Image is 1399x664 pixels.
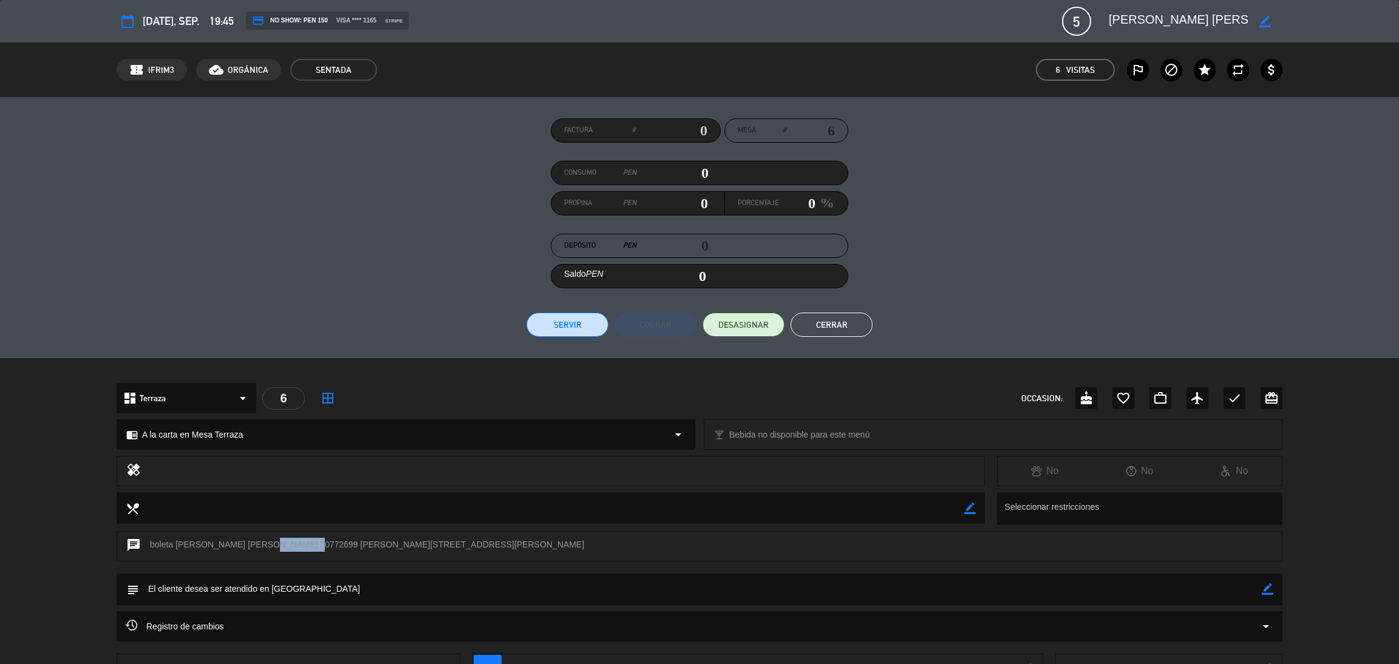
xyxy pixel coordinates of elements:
i: star [1197,63,1212,77]
i: local_bar [713,429,725,441]
span: stripe [385,17,403,25]
i: border_all [321,391,335,405]
label: Porcentaje [738,197,779,209]
i: border_color [1262,583,1273,595]
i: airplanemode_active [1190,391,1205,405]
input: number [786,121,835,140]
span: 6 [1056,63,1060,77]
span: A la carta en Mesa Terraza [142,428,243,442]
span: Registro de cambios [126,619,224,634]
span: Mesa [738,124,756,137]
label: Depósito [564,240,636,252]
i: border_color [1259,16,1271,27]
i: subject [126,583,139,596]
i: border_color [964,503,976,514]
em: PEN [586,269,604,279]
label: Factura [564,124,636,137]
i: dashboard [123,391,137,405]
span: OCCASION: [1021,391,1063,405]
i: arrow_drop_down [236,391,250,405]
span: Terraza [140,391,166,405]
span: lFRtM3 [148,63,174,77]
em: Visitas [1066,63,1095,77]
div: boleta [PERSON_NAME] [PERSON_NAME] 70772699 [PERSON_NAME][STREET_ADDRESS][PERSON_NAME] [117,531,1282,561]
i: arrow_drop_down [671,427,686,442]
button: Cobrar [614,313,696,337]
i: chat [126,538,141,555]
label: Propina [564,197,636,209]
i: cake [1079,391,1094,405]
i: favorite_border [1116,391,1131,405]
input: 0 [779,194,815,212]
i: calendar_today [120,14,135,29]
span: SENTADA [290,59,377,81]
em: % [815,191,834,215]
i: block [1164,63,1179,77]
span: ORGÁNICA [228,63,268,77]
i: repeat [1231,63,1245,77]
div: No [1187,463,1282,479]
em: PEN [623,167,636,179]
input: 0 [636,121,707,140]
em: PEN [623,240,636,252]
span: [DATE], sep. [143,12,199,30]
span: confirmation_number [129,63,144,77]
input: 0 [636,194,709,212]
label: Consumo [564,167,636,179]
i: arrow_drop_down [1259,619,1273,634]
button: Servir [526,313,608,337]
i: card_giftcard [1264,391,1279,405]
i: attach_money [1264,63,1279,77]
i: check [1227,391,1242,405]
i: work_outline [1153,391,1168,405]
span: 19:45 [209,12,234,30]
i: healing [126,462,141,479]
div: No [1092,463,1187,479]
input: 0 [636,164,709,182]
label: Saldo [564,267,604,281]
span: NO SHOW: PEN 150 [252,15,328,27]
i: local_dining [126,501,139,515]
em: # [783,124,786,137]
button: Cerrar [791,313,873,337]
span: DESASIGNAR [718,319,769,331]
button: calendar_today [117,10,138,32]
i: chrome_reader_mode [126,429,138,441]
button: DESASIGNAR [703,313,785,337]
span: Bebida no disponible para este menú [729,428,870,442]
span: 5 [1062,7,1091,36]
em: PEN [623,197,636,209]
em: # [632,124,636,137]
i: outlined_flag [1131,63,1145,77]
div: 6 [262,387,305,410]
i: credit_card [252,15,264,27]
div: No [998,463,1092,479]
i: cloud_done [209,63,223,77]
